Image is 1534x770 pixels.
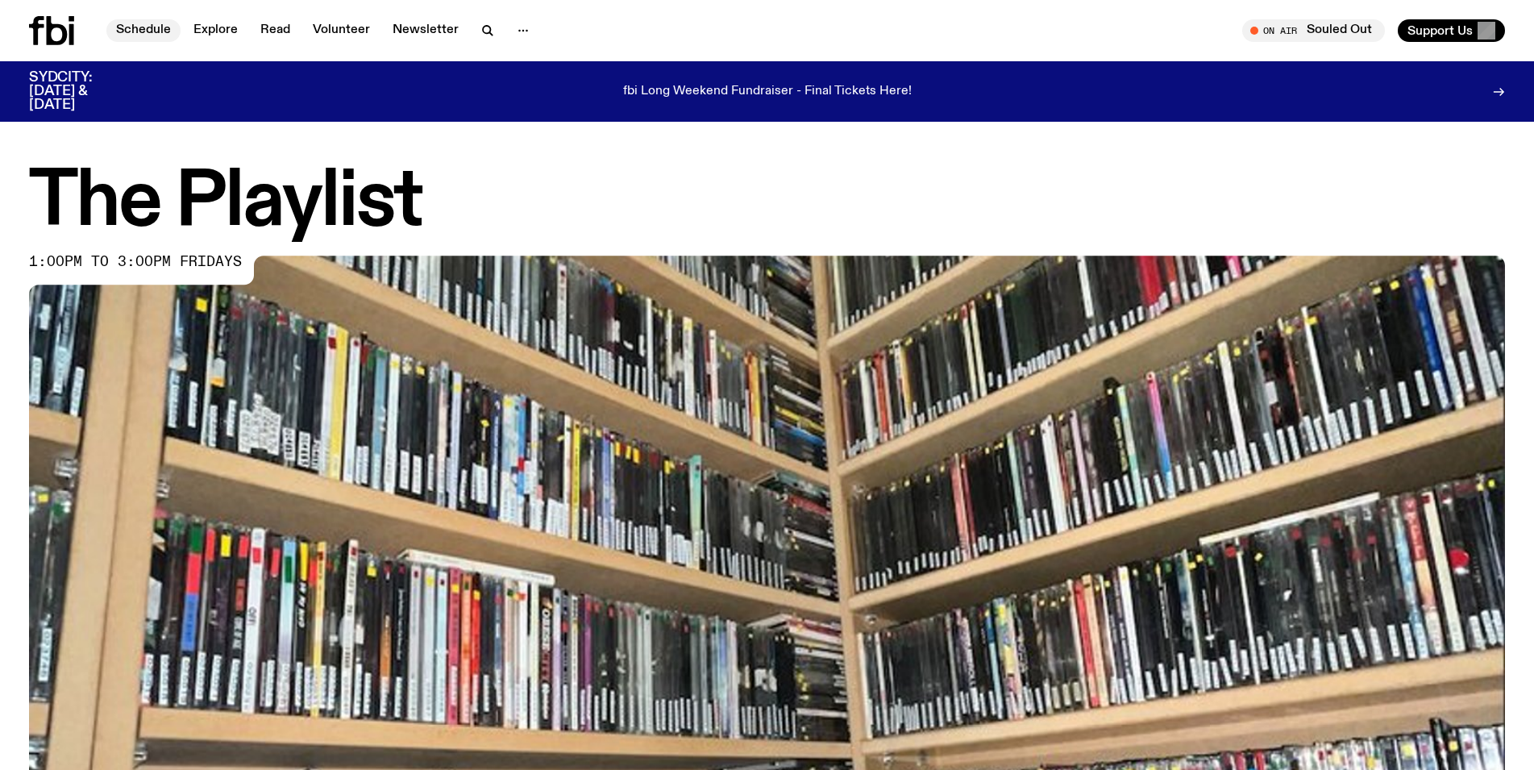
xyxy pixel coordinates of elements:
a: Explore [184,19,247,42]
a: Schedule [106,19,181,42]
h1: The Playlist [29,167,1505,239]
a: Volunteer [303,19,380,42]
p: fbi Long Weekend Fundraiser - Final Tickets Here! [623,85,912,99]
button: On AirSouled Out [1242,19,1385,42]
a: Read [251,19,300,42]
h3: SYDCITY: [DATE] & [DATE] [29,71,132,112]
span: Support Us [1407,23,1473,38]
a: Newsletter [383,19,468,42]
button: Support Us [1398,19,1505,42]
span: 1:00pm to 3:00pm fridays [29,256,242,268]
